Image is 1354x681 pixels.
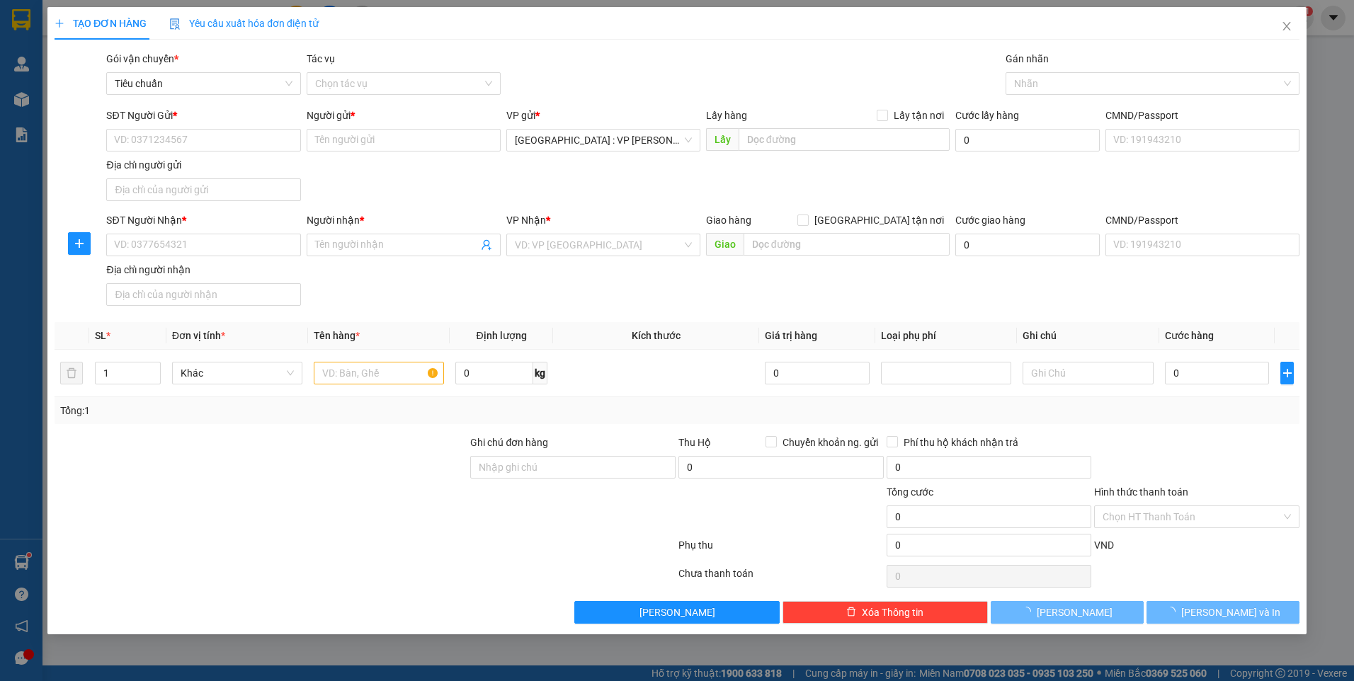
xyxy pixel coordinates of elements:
[875,322,1017,350] th: Loại phụ phí
[95,330,106,341] span: SL
[1166,607,1181,617] span: loading
[639,605,715,620] span: [PERSON_NAME]
[1094,486,1188,498] label: Hình thức thanh toán
[632,330,681,341] span: Kích thước
[765,330,817,341] span: Giá trị hàng
[106,283,300,306] input: Địa chỉ của người nhận
[888,108,950,123] span: Lấy tận nơi
[765,362,870,384] input: 0
[106,53,178,64] span: Gói vận chuyển
[106,262,300,277] div: Địa chỉ người nhận
[506,214,546,226] span: VP Nhận
[1280,362,1294,384] button: plus
[1105,212,1299,228] div: CMND/Passport
[306,212,500,228] div: Người nhận
[533,362,547,384] span: kg
[898,435,1024,450] span: Phí thu hộ khách nhận trả
[862,605,923,620] span: Xóa Thông tin
[1267,7,1307,47] button: Close
[739,128,950,151] input: Dọc đường
[1281,367,1293,379] span: plus
[1023,362,1153,384] input: Ghi Chú
[991,601,1144,624] button: [PERSON_NAME]
[314,330,360,341] span: Tên hàng
[777,435,884,450] span: Chuyển khoản ng. gửi
[955,110,1019,121] label: Cước lấy hàng
[172,330,225,341] span: Đơn vị tính
[306,108,500,123] div: Người gửi
[744,233,950,256] input: Dọc đường
[1021,607,1037,617] span: loading
[60,362,83,384] button: delete
[846,607,856,618] span: delete
[506,108,700,123] div: VP gửi
[106,178,300,201] input: Địa chỉ của người gửi
[1164,330,1213,341] span: Cước hàng
[809,212,950,228] span: [GEOGRAPHIC_DATA] tận nơi
[706,233,744,256] span: Giao
[955,234,1100,256] input: Cước giao hàng
[169,18,181,30] img: icon
[477,330,527,341] span: Định lượng
[1006,53,1049,64] label: Gán nhãn
[706,214,751,226] span: Giao hàng
[1181,605,1280,620] span: [PERSON_NAME] và In
[1105,108,1299,123] div: CMND/Passport
[706,110,747,121] span: Lấy hàng
[677,566,885,590] div: Chưa thanh toán
[306,53,334,64] label: Tác vụ
[515,130,692,151] span: Hà Nội : VP Hoàng Mai
[574,601,780,624] button: [PERSON_NAME]
[481,239,492,251] span: user-add
[887,486,933,498] span: Tổng cước
[1281,21,1292,32] span: close
[69,238,90,249] span: plus
[1094,539,1114,551] span: VND
[106,157,300,173] div: Địa chỉ người gửi
[60,403,523,418] div: Tổng: 1
[470,437,548,448] label: Ghi chú đơn hàng
[955,129,1100,151] input: Cước lấy hàng
[314,362,444,384] input: VD: Bàn, Ghế
[55,18,147,29] span: TẠO ĐƠN HÀNG
[55,18,64,28] span: plus
[1037,605,1113,620] span: [PERSON_NAME]
[169,18,319,29] span: Yêu cầu xuất hóa đơn điện tử
[68,232,91,255] button: plus
[115,73,292,94] span: Tiêu chuẩn
[1147,601,1299,624] button: [PERSON_NAME] và In
[677,537,885,562] div: Phụ thu
[470,456,676,479] input: Ghi chú đơn hàng
[106,108,300,123] div: SĐT Người Gửi
[106,212,300,228] div: SĐT Người Nhận
[181,362,294,384] span: Khác
[955,214,1025,226] label: Cước giao hàng
[1017,322,1159,350] th: Ghi chú
[678,437,711,448] span: Thu Hộ
[706,128,739,151] span: Lấy
[783,601,988,624] button: deleteXóa Thông tin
